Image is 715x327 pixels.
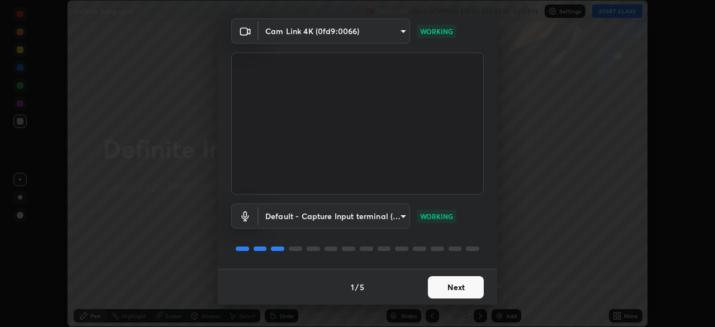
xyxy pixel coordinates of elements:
button: Next [428,276,484,298]
p: WORKING [420,26,453,36]
h4: / [355,281,359,293]
div: Cam Link 4K (0fd9:0066) [259,18,410,44]
p: WORKING [420,211,453,221]
h4: 5 [360,281,364,293]
div: Cam Link 4K (0fd9:0066) [259,203,410,229]
h4: 1 [351,281,354,293]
